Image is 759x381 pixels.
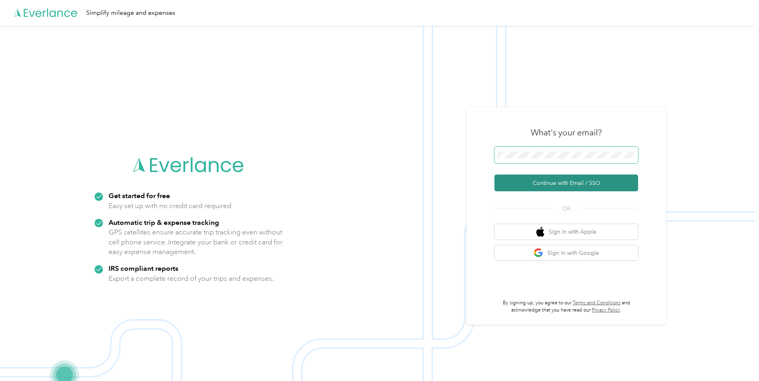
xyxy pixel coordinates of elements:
[494,175,638,191] button: Continue with Email / SSO
[573,300,621,306] a: Terms and Conditions
[536,227,544,237] img: apple logo
[86,8,175,18] div: Simplify mileage and expenses
[109,201,231,211] p: Easy set up with no credit card required
[109,274,274,284] p: Export a complete record of your trips and expenses.
[592,307,620,313] a: Privacy Policy
[109,191,170,200] strong: Get started for free
[531,127,602,138] h3: What's your email?
[494,300,638,314] p: By signing up, you agree to our and acknowledge that you have read our .
[494,224,638,240] button: apple logoSign in with Apple
[109,227,283,257] p: GPS satellites ensure accurate trip tracking even without cell phone service. Integrate your bank...
[534,248,544,258] img: google logo
[109,264,178,272] strong: IRS compliant reports
[494,245,638,261] button: google logoSign in with Google
[109,218,219,226] strong: Automatic trip & expense tracking
[552,204,580,213] span: OR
